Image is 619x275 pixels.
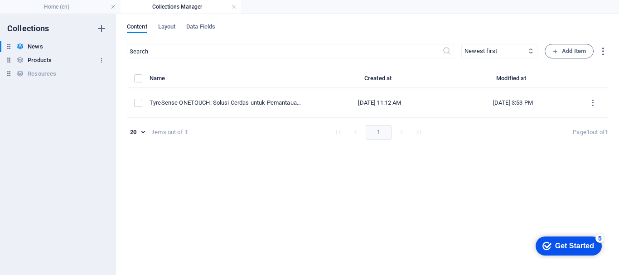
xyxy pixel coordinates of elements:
i: Create new collection [96,23,107,34]
table: items list [127,73,608,118]
div: items out of [151,128,183,136]
div: 20 [127,128,148,136]
input: Search [127,44,442,58]
span: Layout [158,21,176,34]
button: Add Item [545,44,594,58]
div: 5 [67,2,76,11]
div: Get Started 5 items remaining, 0% complete [7,5,73,24]
h6: News [28,41,43,52]
div: Get Started [27,10,66,18]
div: [DATE] 3:53 PM [455,99,570,107]
span: Content [127,21,147,34]
th: Created at [311,73,448,88]
button: page 1 [366,125,392,140]
span: Add Item [552,46,586,57]
div: TyreSense ONETOUCH: Solusi Cerdas untuk Pemantauan Tekanan [PERSON_NAME] Ban di Industri Tambang [150,99,304,107]
div: Page out of [573,128,608,136]
nav: pagination navigation [330,125,427,140]
h6: Products [28,55,52,66]
strong: 1 [605,129,608,135]
div: [DATE] 11:12 AM [319,99,441,107]
h4: Collections Manager [121,2,241,12]
span: Data Fields [186,21,215,34]
h6: Resources [28,68,56,79]
th: Modified at [448,73,577,88]
th: Name [150,73,311,88]
strong: 1 [185,128,188,136]
h6: Collections [7,23,49,34]
strong: 1 [586,129,590,135]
